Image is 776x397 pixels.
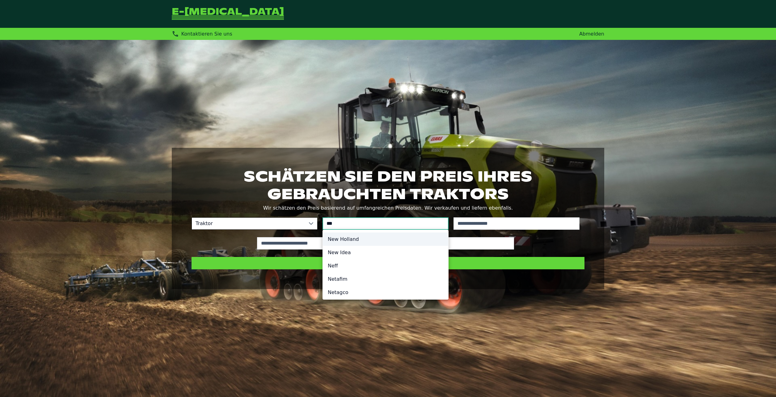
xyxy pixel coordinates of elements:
[323,299,448,312] li: Nettuno
[323,230,448,368] ul: Option List
[181,31,232,37] span: Kontaktieren Sie uns
[323,286,448,299] li: Netagco
[192,218,305,229] span: Traktor
[172,30,232,37] div: Kontaktieren Sie uns
[323,233,448,246] li: New Holland
[192,257,584,269] button: Preis schätzen
[323,246,448,259] li: New Idea
[323,272,448,286] li: Netafim
[192,168,584,202] h1: Schätzen Sie den Preis Ihres gebrauchten Traktors
[172,7,284,20] a: Zurück zur Startseite
[579,31,604,37] a: Abmelden
[323,259,448,272] li: Neff
[192,204,584,212] p: Wir schätzen den Preis basierend auf umfangreichen Preisdaten. Wir verkaufen und liefern ebenfalls.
